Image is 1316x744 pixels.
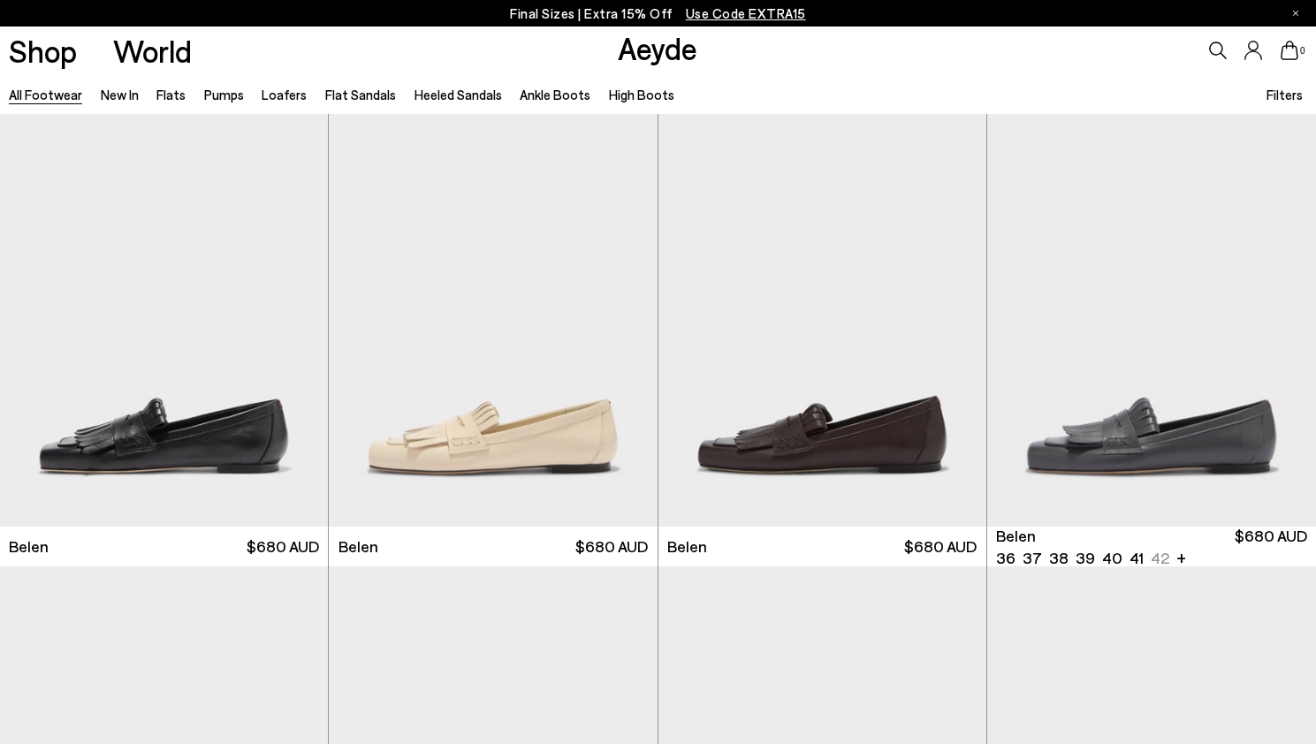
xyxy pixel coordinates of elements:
[9,535,49,558] span: Belen
[904,535,977,558] span: $680 AUD
[329,114,657,527] a: Next slide Previous slide
[575,535,648,558] span: $680 AUD
[1267,87,1303,102] span: Filters
[658,527,986,566] a: Belen $680 AUD
[996,547,1164,569] ul: variant
[686,5,806,21] span: Navigate to /collections/ss25-final-sizes
[9,87,82,102] a: All Footwear
[658,114,986,527] img: Belen Tassel Loafers
[667,535,707,558] span: Belen
[987,114,1316,527] img: Belen Tassel Loafers
[113,35,192,66] a: World
[247,535,319,558] span: $680 AUD
[329,527,657,566] a: Belen $680 AUD
[156,87,186,102] a: Flats
[1298,46,1307,56] span: 0
[325,87,396,102] a: Flat Sandals
[1235,525,1307,569] span: $680 AUD
[1176,545,1186,569] li: +
[987,114,1316,527] div: 1 / 6
[618,29,697,66] a: Aeyde
[339,535,378,558] span: Belen
[609,87,674,102] a: High Boots
[329,114,658,527] img: Belen Tassel Loafers
[987,114,1316,527] a: 6 / 6 1 / 6 2 / 6 3 / 6 4 / 6 5 / 6 6 / 6 1 / 6 Next slide Previous slide
[987,527,1316,566] a: Belen 36 37 38 39 40 41 42 + $680 AUD
[1023,547,1042,569] li: 37
[204,87,244,102] a: Pumps
[1130,547,1144,569] li: 41
[415,87,502,102] a: Heeled Sandals
[329,114,658,527] div: 1 / 6
[996,547,1016,569] li: 36
[996,525,1036,547] span: Belen
[101,87,139,102] a: New In
[510,3,806,25] p: Final Sizes | Extra 15% Off
[9,35,77,66] a: Shop
[520,87,590,102] a: Ankle Boots
[262,87,307,102] a: Loafers
[1049,547,1069,569] li: 38
[1281,41,1298,60] a: 0
[1076,547,1095,569] li: 39
[1102,547,1122,569] li: 40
